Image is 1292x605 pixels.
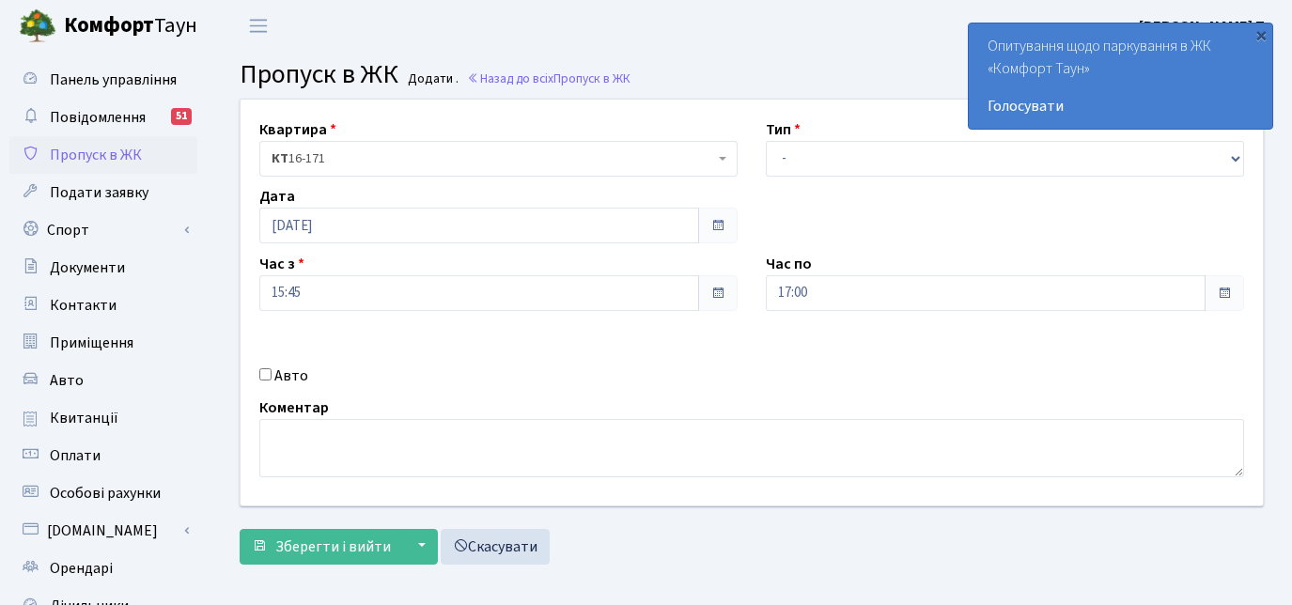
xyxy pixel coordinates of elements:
span: Пропуск в ЖК [240,55,398,93]
small: Додати . [404,71,459,87]
label: Коментар [259,396,329,419]
label: Дата [259,185,295,208]
label: Авто [274,365,308,387]
div: Опитування щодо паркування в ЖК «Комфорт Таун» [969,23,1272,129]
div: 51 [171,108,192,125]
button: Переключити навігацію [235,10,282,41]
span: <b>КТ</b>&nbsp;&nbsp;&nbsp;&nbsp;16-171 [259,141,738,177]
b: Комфорт [64,10,154,40]
span: Оплати [50,445,101,466]
a: Повідомлення51 [9,99,197,136]
a: Подати заявку [9,174,197,211]
span: Повідомлення [50,107,146,128]
a: Контакти [9,287,197,324]
label: Час з [259,253,304,275]
span: Авто [50,370,84,391]
a: Пропуск в ЖК [9,136,197,174]
a: Квитанції [9,399,197,437]
a: Документи [9,249,197,287]
div: × [1252,25,1270,44]
span: Документи [50,257,125,278]
a: [PERSON_NAME] П. [1139,15,1269,38]
a: Спорт [9,211,197,249]
b: КТ [272,149,288,168]
span: Особові рахунки [50,483,161,504]
span: Орендарі [50,558,113,579]
span: Пропуск в ЖК [50,145,142,165]
span: Панель управління [50,70,177,90]
label: Квартира [259,118,336,141]
span: Пропуск в ЖК [553,70,630,87]
span: <b>КТ</b>&nbsp;&nbsp;&nbsp;&nbsp;16-171 [272,149,714,168]
img: logo.png [19,8,56,45]
a: Голосувати [988,95,1253,117]
button: Зберегти і вийти [240,529,403,565]
span: Квитанції [50,408,118,428]
span: Контакти [50,295,117,316]
a: Особові рахунки [9,474,197,512]
a: Орендарі [9,550,197,587]
span: Таун [64,10,197,42]
a: Назад до всіхПропуск в ЖК [467,70,630,87]
a: Авто [9,362,197,399]
b: [PERSON_NAME] П. [1139,16,1269,37]
a: Приміщення [9,324,197,362]
span: Зберегти і вийти [275,536,391,557]
span: Подати заявку [50,182,148,203]
a: [DOMAIN_NAME] [9,512,197,550]
a: Оплати [9,437,197,474]
label: Тип [766,118,801,141]
a: Панель управління [9,61,197,99]
a: Скасувати [441,529,550,565]
span: Приміщення [50,333,133,353]
label: Час по [766,253,812,275]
